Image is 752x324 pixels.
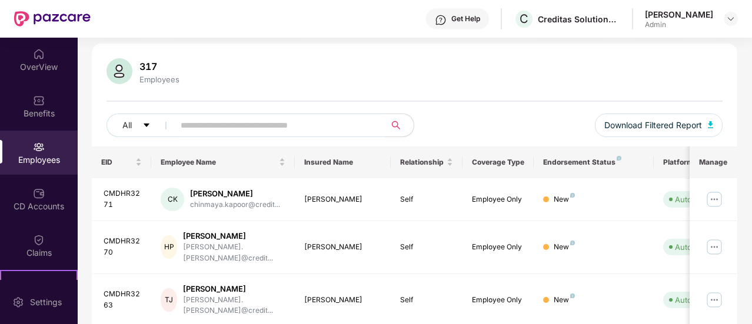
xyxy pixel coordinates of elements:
[385,121,408,130] span: search
[295,146,391,178] th: Insured Name
[400,158,444,167] span: Relationship
[101,158,134,167] span: EID
[726,14,736,24] img: svg+xml;base64,PHN2ZyBpZD0iRHJvcGRvd24tMzJ4MzIiIHhtbG5zPSJodHRwOi8vd3d3LnczLm9yZy8yMDAwL3N2ZyIgd2...
[92,146,152,178] th: EID
[400,295,453,306] div: Self
[675,241,722,253] div: Auto Verified
[472,194,525,205] div: Employee Only
[107,113,178,137] button: Allcaret-down
[472,295,525,306] div: Employee Only
[304,295,381,306] div: [PERSON_NAME]
[142,121,151,131] span: caret-down
[137,75,182,84] div: Employees
[570,241,575,245] img: svg+xml;base64,PHN2ZyB4bWxucz0iaHR0cDovL3d3dy53My5vcmcvMjAwMC9zdmciIHdpZHRoPSI4IiBoZWlnaHQ9IjgiIH...
[705,190,724,209] img: manageButton
[151,146,295,178] th: Employee Name
[33,141,45,153] img: svg+xml;base64,PHN2ZyBpZD0iRW1wbG95ZWVzIiB4bWxucz0iaHR0cDovL3d3dy53My5vcmcvMjAwMC9zdmciIHdpZHRoPS...
[645,9,713,20] div: [PERSON_NAME]
[554,295,575,306] div: New
[617,156,621,161] img: svg+xml;base64,PHN2ZyB4bWxucz0iaHR0cDovL3d3dy53My5vcmcvMjAwMC9zdmciIHdpZHRoPSI4IiBoZWlnaHQ9IjgiIH...
[708,121,714,128] img: svg+xml;base64,PHN2ZyB4bWxucz0iaHR0cDovL3d3dy53My5vcmcvMjAwMC9zdmciIHhtbG5zOnhsaW5rPSJodHRwOi8vd3...
[33,188,45,199] img: svg+xml;base64,PHN2ZyBpZD0iQ0RfQWNjb3VudHMiIGRhdGEtbmFtZT0iQ0QgQWNjb3VudHMiIHhtbG5zPSJodHRwOi8vd3...
[14,11,91,26] img: New Pazcare Logo
[675,193,722,205] div: Auto Verified
[183,242,285,264] div: [PERSON_NAME].[PERSON_NAME]@credit...
[391,146,462,178] th: Relationship
[104,236,142,258] div: CMDHR3270
[705,290,724,309] img: manageButton
[675,294,722,306] div: Auto Verified
[122,119,132,132] span: All
[663,158,728,167] div: Platform Status
[183,295,285,317] div: [PERSON_NAME].[PERSON_NAME]@credit...
[304,194,381,205] div: [PERSON_NAME]
[161,188,184,211] div: CK
[33,95,45,106] img: svg+xml;base64,PHN2ZyBpZD0iQmVuZWZpdHMiIHhtbG5zPSJodHRwOi8vd3d3LnczLm9yZy8yMDAwL3N2ZyIgd2lkdGg9Ij...
[435,14,447,26] img: svg+xml;base64,PHN2ZyBpZD0iSGVscC0zMngzMiIgeG1sbnM9Imh0dHA6Ly93d3cudzMub3JnLzIwMDAvc3ZnIiB3aWR0aD...
[137,61,182,72] div: 317
[520,12,528,26] span: C
[400,242,453,253] div: Self
[161,158,277,167] span: Employee Name
[554,242,575,253] div: New
[304,242,381,253] div: [PERSON_NAME]
[604,119,702,132] span: Download Filtered Report
[645,20,713,29] div: Admin
[190,199,280,211] div: chinmaya.kapoor@credit...
[570,293,575,298] img: svg+xml;base64,PHN2ZyB4bWxucz0iaHR0cDovL3d3dy53My5vcmcvMjAwMC9zdmciIHdpZHRoPSI4IiBoZWlnaHQ9IjgiIH...
[12,296,24,308] img: svg+xml;base64,PHN2ZyBpZD0iU2V0dGluZy0yMHgyMCIgeG1sbnM9Imh0dHA6Ly93d3cudzMub3JnLzIwMDAvc3ZnIiB3aW...
[690,146,737,178] th: Manage
[26,296,65,308] div: Settings
[183,283,285,295] div: [PERSON_NAME]
[595,113,723,137] button: Download Filtered Report
[183,231,285,242] div: [PERSON_NAME]
[104,188,142,211] div: CMDHR3271
[400,194,453,205] div: Self
[161,235,177,259] div: HP
[554,194,575,205] div: New
[705,238,724,256] img: manageButton
[161,288,177,312] div: TJ
[538,14,620,25] div: Creditas Solutions Private Limited
[462,146,534,178] th: Coverage Type
[104,289,142,311] div: CMDHR3263
[543,158,644,167] div: Endorsement Status
[451,14,480,24] div: Get Help
[472,242,525,253] div: Employee Only
[33,234,45,246] img: svg+xml;base64,PHN2ZyBpZD0iQ2xhaW0iIHhtbG5zPSJodHRwOi8vd3d3LnczLm9yZy8yMDAwL3N2ZyIgd2lkdGg9IjIwIi...
[33,48,45,60] img: svg+xml;base64,PHN2ZyBpZD0iSG9tZSIgeG1sbnM9Imh0dHA6Ly93d3cudzMub3JnLzIwMDAvc3ZnIiB3aWR0aD0iMjAiIG...
[107,58,132,84] img: svg+xml;base64,PHN2ZyB4bWxucz0iaHR0cDovL3d3dy53My5vcmcvMjAwMC9zdmciIHhtbG5zOnhsaW5rPSJodHRwOi8vd3...
[190,188,280,199] div: [PERSON_NAME]
[385,113,414,137] button: search
[570,193,575,198] img: svg+xml;base64,PHN2ZyB4bWxucz0iaHR0cDovL3d3dy53My5vcmcvMjAwMC9zdmciIHdpZHRoPSI4IiBoZWlnaHQ9IjgiIH...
